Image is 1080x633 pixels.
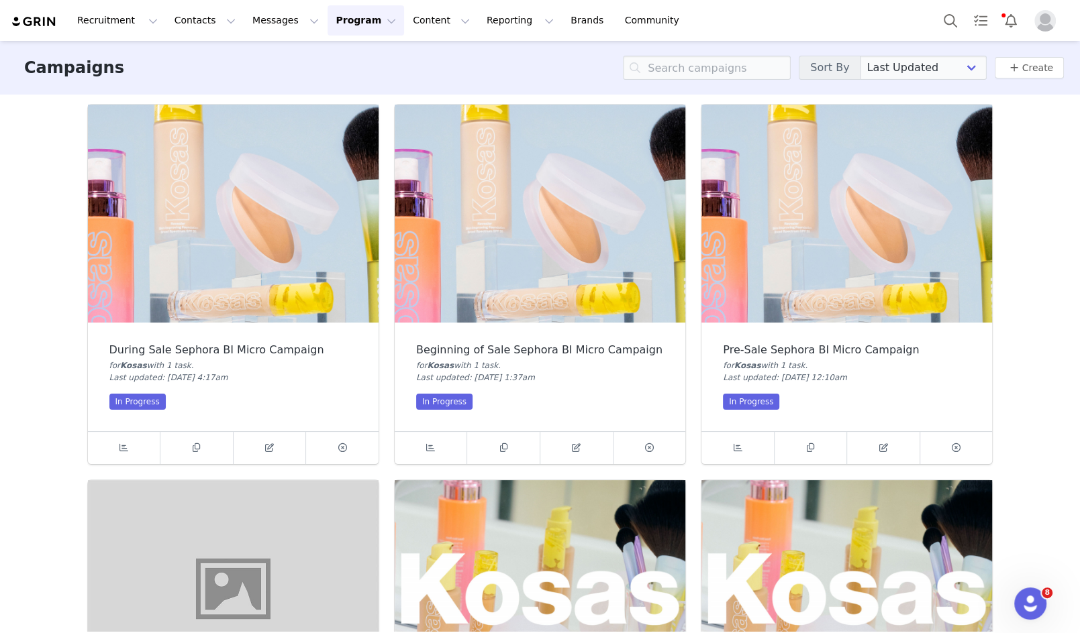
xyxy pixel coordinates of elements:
a: Tasks [966,5,995,36]
iframe: Intercom live chat [1014,587,1046,620]
div: In Progress [109,394,166,410]
div: for with 1 task . [416,359,664,371]
div: Last updated: [DATE] 1:37am [416,371,664,384]
div: Last updated: [DATE] 12:10am [723,371,971,384]
span: Kosas [734,361,761,370]
img: During Sale Sephora BI Micro Campaign [88,105,379,323]
a: Brands [562,5,616,36]
button: Program [328,5,404,36]
span: Kosas [427,361,454,370]
img: placeholder-profile.jpg [1034,10,1056,32]
div: for with 1 task . [109,359,357,371]
a: Create [1005,60,1053,76]
div: Pre-Sale Sephora BI Micro Campaign [723,344,971,356]
div: In Progress [416,394,473,410]
div: Beginning of Sale Sephora BI Micro Campaign [416,344,664,356]
button: Content [405,5,478,36]
a: Community [617,5,693,36]
span: 8 [1042,587,1052,598]
div: for with 1 task . [723,359,971,371]
button: Create [995,57,1064,78]
img: grin logo [11,15,58,28]
button: Recruitment [69,5,166,36]
img: Beginning of Sale Sephora BI Micro Campaign [395,105,685,323]
h3: Campaigns [24,56,124,80]
input: Search campaigns [623,56,791,80]
button: Reporting [479,5,562,36]
button: Profile [1026,10,1069,32]
button: Contacts [166,5,244,36]
div: In Progress [723,394,779,410]
div: Last updated: [DATE] 4:17am [109,371,357,384]
span: Kosas [120,361,147,370]
button: Messages [244,5,327,36]
img: Pre-Sale Sephora BI Micro Campaign [701,105,992,323]
div: During Sale Sephora BI Micro Campaign [109,344,357,356]
button: Search [936,5,965,36]
button: Notifications [996,5,1026,36]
